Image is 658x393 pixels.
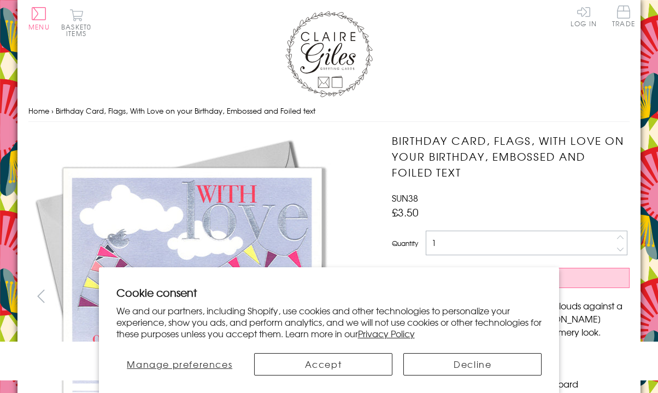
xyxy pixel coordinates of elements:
span: Menu [28,22,50,32]
h2: Cookie consent [116,285,542,300]
a: Log In [571,5,597,27]
a: Home [28,105,49,116]
span: Trade [612,5,635,27]
button: Manage preferences [116,353,243,376]
span: Manage preferences [127,357,232,371]
button: Menu [28,7,50,30]
button: Accept [254,353,392,376]
span: Birthday Card, Flags, With Love on your Birthday, Embossed and Foiled text [56,105,315,116]
span: 0 items [66,22,91,38]
button: Decline [403,353,542,376]
button: Basket0 items [61,9,91,37]
span: › [51,105,54,116]
a: Trade [612,5,635,29]
a: Privacy Policy [358,327,415,340]
label: Quantity [392,238,418,248]
h1: Birthday Card, Flags, With Love on your Birthday, Embossed and Foiled text [392,133,630,180]
nav: breadcrumbs [28,100,630,122]
img: Claire Giles Greetings Cards [285,11,373,97]
button: prev [28,284,53,308]
span: £3.50 [392,204,419,220]
p: We and our partners, including Shopify, use cookies and other technologies to personalize your ex... [116,305,542,339]
span: SUN38 [392,191,418,204]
